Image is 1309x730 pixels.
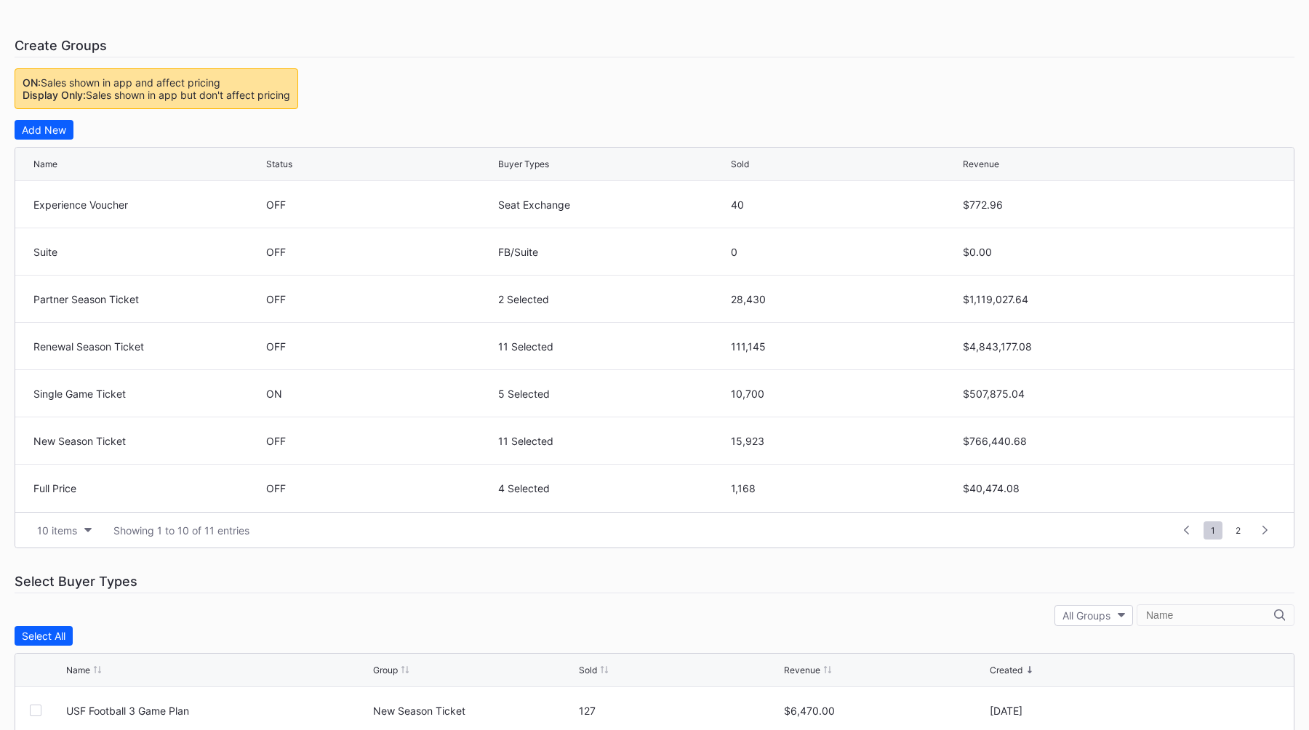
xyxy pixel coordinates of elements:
[731,293,960,305] div: 28,430
[498,198,727,211] div: Seat Exchange
[266,482,495,494] div: OFF
[1062,609,1110,622] div: All Groups
[963,159,999,169] div: Revenue
[498,388,727,400] div: 5 Selected
[1228,521,1248,540] span: 2
[33,435,263,447] div: New Season Ticket
[498,246,727,258] div: FB/Suite
[731,159,749,169] div: Sold
[731,246,960,258] div: 0
[30,521,99,540] button: 10 items
[498,340,727,353] div: 11 Selected
[22,630,65,642] div: Select All
[731,198,960,211] div: 40
[784,665,820,675] div: Revenue
[784,705,986,717] div: $6,470.00
[15,626,73,646] button: Select All
[266,388,495,400] div: ON
[33,482,263,494] div: Full Price
[1146,609,1274,621] input: Name
[33,159,57,169] div: Name
[37,524,77,537] div: 10 items
[23,89,86,101] span: Display Only:
[373,665,398,675] div: Group
[15,34,1294,57] div: Create Groups
[579,665,597,675] div: Sold
[33,293,263,305] div: Partner Season Ticket
[963,435,1192,447] div: $766,440.68
[498,293,727,305] div: 2 Selected
[266,159,292,169] div: Status
[731,388,960,400] div: 10,700
[33,388,263,400] div: Single Game Ticket
[266,198,495,211] div: OFF
[579,705,781,717] div: 127
[15,120,73,140] button: Add New
[731,435,960,447] div: 15,923
[963,293,1192,305] div: $1,119,027.64
[266,435,495,447] div: OFF
[963,388,1192,400] div: $507,875.04
[33,246,263,258] div: Suite
[498,482,727,494] div: 4 Selected
[15,570,1294,593] div: Select Buyer Types
[498,435,727,447] div: 11 Selected
[963,482,1192,494] div: $40,474.08
[373,705,575,717] div: New Season Ticket
[963,340,1192,353] div: $4,843,177.08
[731,482,960,494] div: 1,168
[33,198,263,211] div: Experience Voucher
[22,124,66,136] div: Add New
[1204,521,1222,540] span: 1
[963,198,1192,211] div: $772.96
[33,340,263,353] div: Renewal Season Ticket
[963,246,1192,258] div: $0.00
[23,89,290,101] div: Sales shown in app but don't affect pricing
[266,293,495,305] div: OFF
[1054,605,1133,626] button: All Groups
[66,665,90,675] div: Name
[731,340,960,353] div: 111,145
[498,159,549,169] div: Buyer Types
[23,76,290,89] div: Sales shown in app and affect pricing
[113,524,249,537] div: Showing 1 to 10 of 11 entries
[266,340,495,353] div: OFF
[23,76,41,89] span: ON:
[990,665,1022,675] div: Created
[266,246,495,258] div: OFF
[990,705,1192,717] div: [DATE]
[66,705,369,717] div: USF Football 3 Game Plan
